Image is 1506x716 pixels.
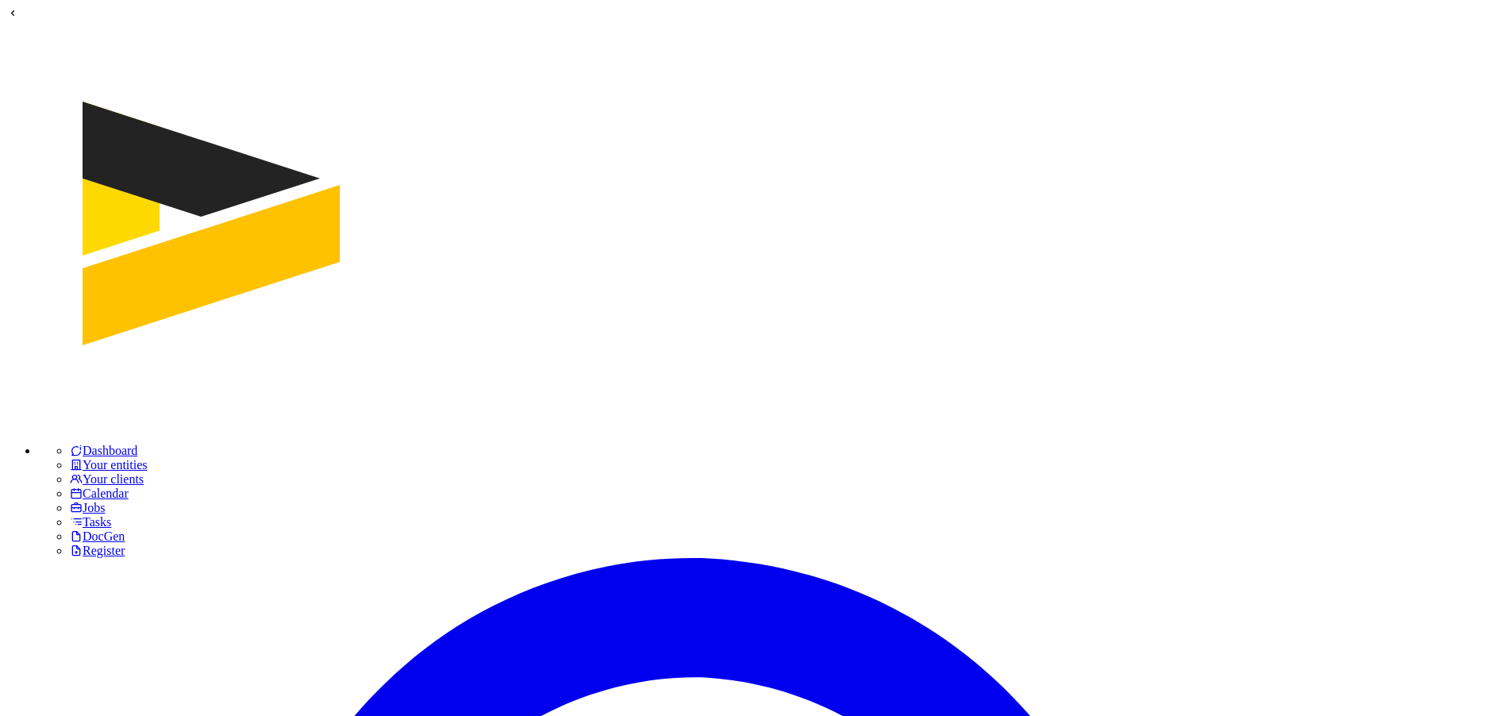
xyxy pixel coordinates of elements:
a: Tasks [70,515,111,529]
span: Register [83,544,125,557]
a: Your entities [70,458,148,472]
span: Jobs [83,501,105,514]
span: Tasks [83,515,111,529]
span: Your entities [83,458,148,472]
a: Register [70,544,125,557]
span: Your clients [83,472,144,486]
a: Jobs [70,501,105,514]
span: Dashboard [83,444,137,457]
a: Calendar [70,487,129,500]
span: Calendar [83,487,129,500]
a: DocGen [70,529,125,543]
span: DocGen [83,529,125,543]
a: Your clients [70,472,144,486]
a: Dashboard [70,444,137,457]
img: Stellar [6,21,414,428]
